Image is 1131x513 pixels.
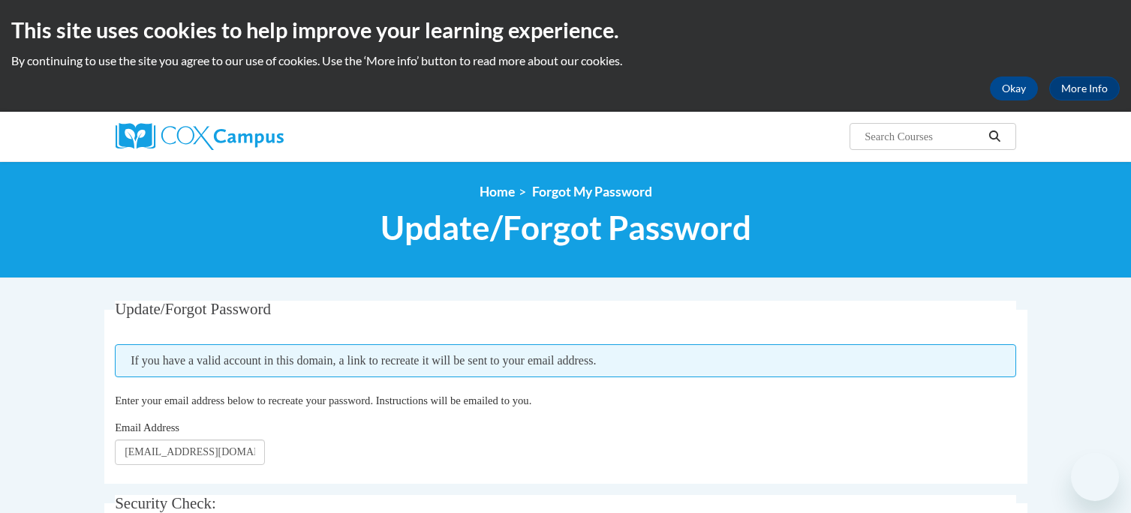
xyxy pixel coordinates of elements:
[11,15,1120,45] h2: This site uses cookies to help improve your learning experience.
[11,52,1120,69] p: By continuing to use the site you agree to our use of cookies. Use the ‘More info’ button to read...
[116,123,401,150] a: Cox Campus
[990,76,1038,100] button: Okay
[381,208,751,247] span: Update/Forgot Password
[115,421,179,433] span: Email Address
[115,439,265,465] input: Email
[532,184,652,199] span: Forgot My Password
[115,300,271,318] span: Update/Forgot Password
[1049,76,1120,100] a: More Info
[115,394,531,406] span: Enter your email address below to recreate your password. Instructions will be emailed to you.
[1071,453,1119,501] iframe: Button to launch messaging window
[116,123,284,150] img: Cox Campus
[863,127,983,145] input: Search Courses
[480,184,515,199] a: Home
[983,127,1006,145] button: Search
[115,344,1016,377] span: If you have a valid account in this domain, a link to recreate it will be sent to your email addr...
[115,494,216,512] span: Security Check:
